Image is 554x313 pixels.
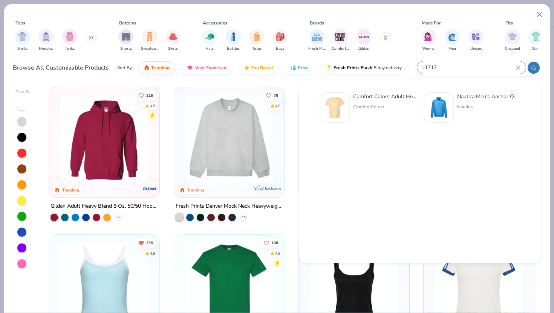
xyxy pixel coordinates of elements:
span: Skirts [168,46,178,52]
div: filter for Shirts [15,29,30,52]
div: filter for Women [421,29,436,52]
span: Fresh Prints [308,46,326,52]
div: 4.8 [150,251,155,257]
button: Unlike [135,238,157,248]
img: Hoodies Image [42,32,50,41]
span: 216 [146,93,153,97]
img: Comfort Colors Image [335,31,346,43]
button: filter button [202,29,217,52]
img: Tanks Image [66,32,74,41]
div: filter for Unisex [468,29,484,52]
span: Totes [252,46,262,52]
button: Trending [138,61,175,74]
div: Gildan Adult Heavy Blend 8 Oz. 50/50 Hooded Sweatshirt [51,202,158,211]
span: Comfort Colors [332,46,349,52]
img: Hats Image [205,32,214,41]
button: Most Favorited [181,61,232,74]
button: filter button [421,29,436,52]
div: Bottoms [119,20,136,26]
span: 108 [271,241,278,245]
img: TopRated.gif [244,65,250,71]
span: Unisex [470,46,482,52]
span: Bottles [227,46,240,52]
img: Unisex Image [471,32,480,41]
span: Bags [276,46,285,52]
div: filter for Bags [273,29,288,52]
img: Gildan Image [358,31,370,43]
button: filter button [249,29,264,52]
span: Tanks [65,46,75,52]
button: filter button [62,29,77,52]
img: flash.gif [326,65,332,71]
div: filter for Gildan [357,29,372,52]
span: Men [448,46,456,52]
div: Fresh Prints Denver Mock Neck Heavyweight Sweatshirt [176,202,283,211]
div: 4.8 [150,103,155,109]
span: Hoodies [39,46,53,52]
button: filter button [445,29,460,52]
span: Top Rated [251,65,273,71]
div: Nautica Men's Anchor Quarter-Zip Pullover [457,93,520,100]
div: Comfort Colors Adult Heavyweight T-Shirt [353,93,416,100]
img: Men Image [448,32,456,41]
button: Like [262,90,282,100]
img: Slim Image [532,32,540,41]
span: Slim [532,46,540,52]
div: filter for Cropped [505,29,520,52]
button: filter button [468,29,484,52]
div: filter for Hats [202,29,217,52]
button: filter button [273,29,288,52]
span: Exclusive [265,186,281,191]
span: + 10 [240,215,245,220]
div: filter for Bottles [226,29,241,52]
img: 029b8af0-80e6-406f-9fdc-fdf898547912 [323,96,347,119]
span: 5 day delivery [374,64,402,72]
img: Shirts Image [18,32,27,41]
img: most_fav.gif [187,65,193,71]
div: filter for Hoodies [38,29,54,52]
button: filter button [226,29,241,52]
img: Skirts Image [169,32,178,41]
span: + 37 [115,215,121,220]
img: Gildan logo [142,181,158,196]
div: filter for Totes [249,29,264,52]
button: filter button [332,29,349,52]
button: Close [533,8,547,22]
img: Shorts Image [122,32,130,41]
img: Women Image [424,32,433,41]
img: trending.gif [144,65,150,71]
button: filter button [505,29,520,52]
div: filter for Comfort Colors [332,29,349,52]
button: Fresh Prints Flash5 day delivery [320,61,407,74]
img: 01756b78-01f6-4cc6-8d8a-3c30c1a0c8ac [57,95,152,182]
div: Filter By [15,89,31,95]
div: Accessories [203,20,227,26]
div: filter for Shorts [118,29,133,52]
button: Top Rated [238,61,279,74]
span: Sweatpants [141,46,158,52]
span: 78 [273,93,278,97]
div: filter for Slim [528,29,543,52]
span: Shorts [120,46,132,52]
button: Like [260,238,282,248]
div: Browse All Customizable Products [13,63,109,72]
div: filter for Skirts [165,29,181,52]
div: Brands [310,20,324,26]
span: Fresh Prints Flash [334,65,372,71]
button: Like [135,90,157,100]
img: Totes Image [253,32,261,41]
button: filter button [357,29,372,52]
div: 4.8 [275,251,280,257]
div: filter for Fresh Prints [308,29,326,52]
input: Try "T-Shirt" [422,63,516,72]
button: filter button [528,29,543,52]
span: Gildan [358,46,369,52]
button: filter button [118,29,133,52]
div: Nautica [457,103,520,110]
div: Made For [422,20,441,26]
span: 235 [146,241,153,245]
img: Fresh Prints Image [311,31,323,43]
button: filter button [308,29,326,52]
div: filter for Men [445,29,460,52]
span: Trending [151,65,170,71]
